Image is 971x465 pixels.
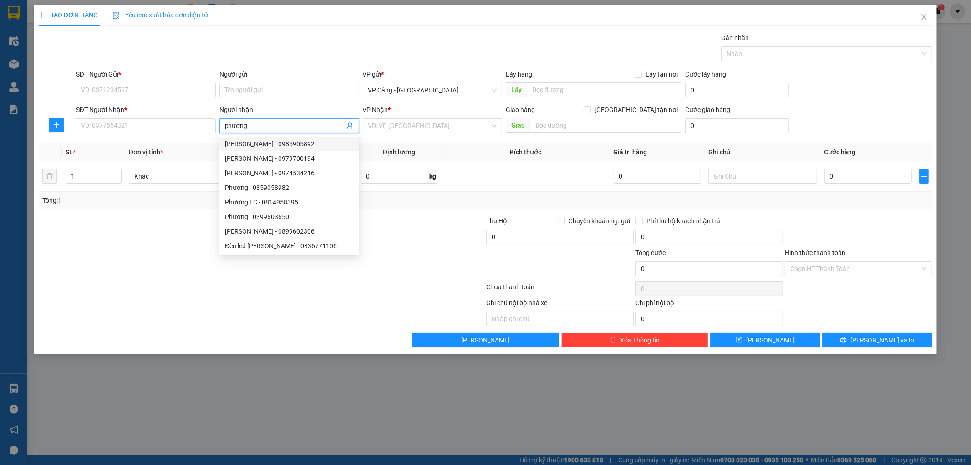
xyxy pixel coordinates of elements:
div: [PERSON_NAME] - 0979700194 [225,153,354,164]
span: Lấy [506,82,527,97]
div: Chi phí nội bộ [635,298,783,312]
div: Phương LC - 0814958395 [219,195,359,210]
img: icon [112,12,120,19]
span: Giao hàng [506,106,535,113]
span: plus [50,121,63,128]
span: VP Nhận [363,106,388,113]
strong: PHIẾU GỬI HÀNG [45,29,91,48]
span: Tổng cước [635,249,666,256]
div: [PERSON_NAME] - 0899602306 [225,226,354,236]
div: Đèn led Thu Phương - 0336771106 [219,239,359,253]
div: Đèn led [PERSON_NAME] - 0336771106 [225,241,354,251]
span: SL [66,148,73,156]
span: [PERSON_NAME] [746,335,795,345]
img: logo [5,23,40,58]
div: Phương - 0399603650 [219,210,359,224]
label: Cước lấy hàng [685,71,726,78]
span: Định lượng [383,148,415,156]
input: Dọc đường [530,118,681,133]
button: delete [42,169,57,184]
div: [PERSON_NAME] - 0985905892 [225,139,354,149]
span: Khác [134,169,232,183]
div: Phương Linh - 0974534216 [219,166,359,180]
button: printer[PERSON_NAME] và In [822,333,932,347]
span: Chuyển khoản ng. gửi [565,216,634,226]
div: VP gửi [363,69,503,79]
button: [PERSON_NAME] [412,333,559,347]
span: BD1308250143 [95,44,149,54]
span: [GEOGRAPHIC_DATA] tận nơi [591,105,681,115]
span: delete [610,337,616,344]
input: Nhập ghi chú [486,312,634,326]
span: [PERSON_NAME] và In [850,335,914,345]
span: Lấy hàng [506,71,532,78]
button: Close [911,5,937,30]
div: Tổng: 1 [42,195,375,205]
label: Hình thức thanh toán [785,249,845,256]
div: Anh Phương - 0979700194 [219,151,359,166]
span: TẠO ĐƠN HÀNG [39,11,98,19]
label: Cước giao hàng [685,106,730,113]
div: Phương - 0859058982 [219,180,359,195]
span: user-add [346,122,354,129]
span: [PERSON_NAME] [461,335,510,345]
span: kg [428,169,437,184]
div: Linh Phương - 0899602306 [219,224,359,239]
span: printer [840,337,847,344]
div: [PERSON_NAME] - 0974534216 [225,168,354,178]
strong: TĐ chuyển phát: [43,50,82,64]
div: SĐT Người Gửi [76,69,216,79]
span: Giá trị hàng [614,148,647,156]
div: Phương - 0859058982 [225,183,354,193]
strong: VIỆT HIẾU LOGISTIC [46,7,90,27]
div: Ghi chú nội bộ nhà xe [486,298,634,312]
span: VP Cảng - Hà Nội [368,83,497,97]
div: Phương LC - 0814958395 [225,197,354,207]
span: Thu Hộ [486,217,507,225]
span: Phí thu hộ khách nhận trả [643,216,724,226]
span: Xóa Thông tin [620,335,660,345]
button: deleteXóa Thông tin [561,333,709,347]
th: Ghi chú [705,143,821,161]
div: Anh Phương - 0985905892 [219,137,359,151]
div: Phương - 0399603650 [225,212,354,222]
div: Chưa thanh toán [486,282,635,298]
span: Kích thước [510,148,541,156]
button: save[PERSON_NAME] [710,333,820,347]
input: Ghi Chú [708,169,817,184]
span: Yêu cầu xuất hóa đơn điện tử [112,11,208,19]
div: Người gửi [219,69,359,79]
span: close [920,13,928,20]
input: Dọc đường [527,82,681,97]
input: Cước lấy hàng [685,83,789,97]
div: Người nhận [219,105,359,115]
div: SĐT Người Nhận [76,105,216,115]
span: Lấy tận nơi [642,69,681,79]
span: save [736,337,742,344]
span: plus [39,12,45,18]
span: Đơn vị tính [129,148,163,156]
strong: 02143888555, 0243777888 [52,57,92,72]
button: plus [49,118,64,132]
input: Cước giao hàng [685,118,789,133]
button: plus [919,169,929,184]
input: 0 [614,169,701,184]
label: Gán nhãn [721,34,749,41]
span: Giao [506,118,530,133]
span: plus [920,173,929,180]
span: Cước hàng [824,148,856,156]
